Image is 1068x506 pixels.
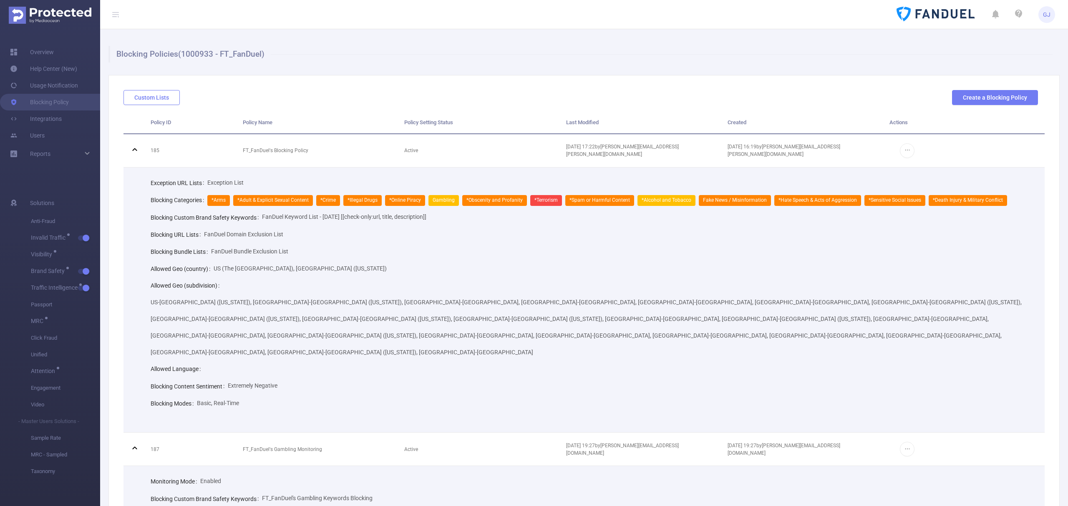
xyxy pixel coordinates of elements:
span: Exception List [207,179,244,186]
span: Brand Safety [31,268,68,274]
span: [DATE] 19:27 by [PERSON_NAME][EMAIL_ADDRESS][DOMAIN_NAME] [728,443,840,456]
span: Active [404,148,418,153]
label: Blocking Bundle Lists [151,248,211,255]
span: *Obscenity and Profanity [462,195,527,206]
span: Anti-Fraud [31,213,100,230]
span: Traffic Intelligence [31,285,81,291]
label: Blocking Custom Brand Safety Keywords [151,214,262,221]
span: US-[GEOGRAPHIC_DATA] ([US_STATE]), [GEOGRAPHIC_DATA]-[GEOGRAPHIC_DATA] ([US_STATE]), [GEOGRAPHIC_... [151,299,1022,356]
span: *Illegal Drugs [343,195,382,206]
span: *Online Piracy [385,195,425,206]
button: Create a Blocking Policy [952,90,1038,105]
span: [DATE] 19:27 by [PERSON_NAME][EMAIL_ADDRESS][DOMAIN_NAME] [566,443,679,456]
td: 185 [144,134,237,168]
span: Engagement [31,380,100,396]
span: Policy Setting Status [404,119,453,125]
label: Blocking Modes [151,400,197,407]
span: FT_FanDuel's Gambling Keywords Blocking [262,495,373,501]
span: GJ [1043,6,1050,23]
span: Actions [889,119,908,125]
button: Custom Lists [123,90,180,105]
span: MRC - Sampled [31,446,100,463]
span: *Hate Speech & Acts of Aggression [774,195,861,206]
span: Policy Name [243,119,272,125]
a: Blocking Policy [10,94,69,110]
td: 187 [144,433,237,466]
label: Allowed Geo (country) [151,266,214,272]
span: *Arms [207,195,230,206]
span: Solutions [30,195,54,211]
label: Allowed Language [151,366,204,372]
label: Exception URL Lists [151,180,207,186]
span: Sample Rate [31,430,100,446]
a: Overview [10,44,54,60]
span: *Alcohol and Tobacco [637,195,695,206]
label: Blocking Custom Brand Safety Keywords [151,496,262,502]
span: Policy ID [151,119,171,125]
span: *Terrorism [530,195,562,206]
span: *Death Injury & Military Conflict [929,195,1007,206]
a: Custom Lists [123,94,180,101]
span: Fake News / Misinformation [699,195,771,206]
span: Extremely Negative [228,382,277,389]
td: FT_FanDuel's Blocking Policy [237,134,398,168]
span: MRC [31,318,46,324]
span: Visibility [31,251,55,257]
a: Integrations [10,110,62,127]
span: [DATE] 17:22 by [PERSON_NAME][EMAIL_ADDRESS][PERSON_NAME][DOMAIN_NAME] [566,144,679,157]
span: Reports [30,150,50,157]
span: FanDuel Bundle Exclusion List [211,248,288,255]
span: US (The [GEOGRAPHIC_DATA]), [GEOGRAPHIC_DATA] ([US_STATE]) [214,265,387,272]
span: *Spam or Harmful Content [565,195,634,206]
a: Users [10,127,45,144]
span: Basic, Real-Time [197,400,239,406]
span: Passport [31,296,100,313]
button: icon: ellipsis [900,442,914,456]
span: Unified [31,346,100,363]
label: Monitoring Mode [151,478,200,485]
a: Help Center (New) [10,60,77,77]
label: Blocking Categories [151,197,207,203]
span: Active [404,446,418,452]
label: Blocking Content Sentiment [151,383,228,390]
label: Allowed Geo (subdivision) [151,282,223,289]
span: *Crime [316,195,340,206]
span: Created [728,119,746,125]
span: Attention [31,368,58,374]
td: FT_FanDuel's Gambling Monitoring [237,433,398,466]
a: Usage Notification [10,77,78,94]
span: Video [31,396,100,413]
span: FanDuel Keyword List - [DATE] [[check-only:url, title, description]] [262,213,426,220]
span: Enabled [200,478,221,484]
label: Blocking URL Lists [151,231,204,238]
img: Protected Media [9,7,91,24]
span: [DATE] 16:19 by [PERSON_NAME][EMAIL_ADDRESS][PERSON_NAME][DOMAIN_NAME] [728,144,840,157]
span: Invalid Traffic [31,235,68,240]
span: Taxonomy [31,463,100,480]
h1: Blocking Policies (1000933 - FT_FanDuel) [108,46,1053,63]
span: *Sensitive Social Issues [864,195,925,206]
span: Click Fraud [31,330,100,346]
span: *Adult & Explicit Sexual Content [233,195,313,206]
a: Reports [30,145,50,162]
span: Last Modified [566,119,599,125]
span: FanDuel Domain Exclusion List [204,231,283,238]
span: Gambling [428,195,459,206]
button: icon: ellipsis [900,143,914,158]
